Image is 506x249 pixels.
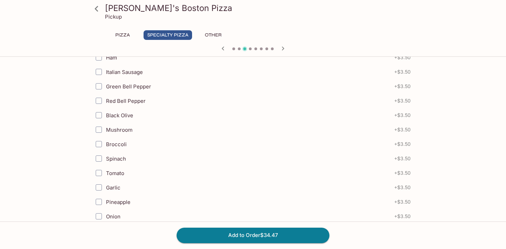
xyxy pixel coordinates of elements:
[106,141,127,148] span: Broccoli
[105,13,122,20] p: Pickup
[106,155,126,162] span: Spinach
[394,69,411,75] span: + $3.50
[394,156,411,161] span: + $3.50
[394,199,411,205] span: + $3.50
[106,54,117,61] span: Ham
[394,170,411,176] span: + $3.50
[394,185,411,190] span: + $3.50
[394,84,411,89] span: + $3.50
[106,184,120,191] span: Garlic
[105,3,413,13] h3: [PERSON_NAME]'s Boston Pizza
[106,127,133,133] span: Mushroom
[394,141,411,147] span: + $3.50
[198,30,229,40] button: Other
[106,69,143,75] span: Italian Sausage
[106,83,151,90] span: Green Bell Pepper
[394,55,411,60] span: + $3.50
[106,213,120,220] span: Onion
[106,170,124,176] span: Tomato
[177,228,329,243] button: Add to Order$34.47
[106,112,133,119] span: Black Olive
[394,127,411,132] span: + $3.50
[106,98,146,104] span: Red Bell Pepper
[394,112,411,118] span: + $3.50
[106,199,130,205] span: Pineapple
[394,214,411,219] span: + $3.50
[107,30,138,40] button: Pizza
[394,98,411,104] span: + $3.50
[144,30,192,40] button: Specialty Pizza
